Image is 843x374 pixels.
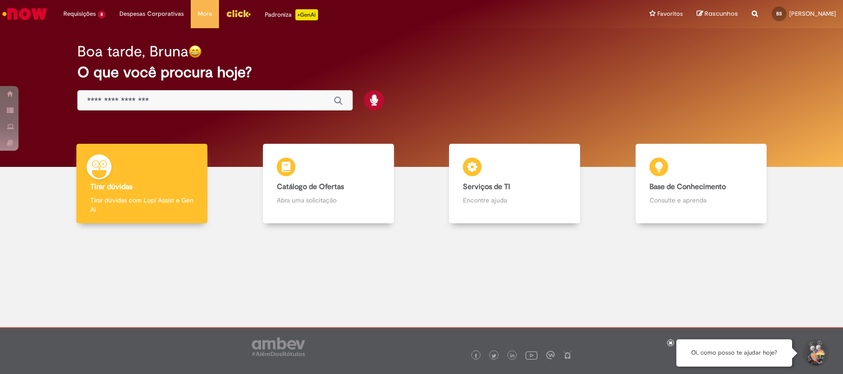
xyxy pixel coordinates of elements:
[801,339,829,367] button: Iniciar Conversa de Suporte
[608,144,794,224] a: Base de Conhecimento Consulte e aprenda
[226,6,251,20] img: click_logo_yellow_360x200.png
[277,182,344,191] b: Catálogo de Ofertas
[198,9,212,18] span: More
[463,182,510,191] b: Serviços de TI
[265,9,318,20] div: Padroniza
[776,11,782,17] span: BS
[546,351,555,359] img: logo_footer_workplace.png
[705,9,738,18] span: Rascunhos
[492,354,496,358] img: logo_footer_twitter.png
[90,196,194,214] p: Tirar dúvidas com Lupi Assist e Gen Ai
[676,339,792,367] div: Oi, como posso te ajudar hoje?
[49,144,235,224] a: Tirar dúvidas Tirar dúvidas com Lupi Assist e Gen Ai
[649,182,726,191] b: Base de Conhecimento
[277,196,380,205] p: Abra uma solicitação
[463,196,566,205] p: Encontre ajuda
[252,337,305,356] img: logo_footer_ambev_rotulo_gray.png
[295,9,318,20] p: +GenAi
[657,9,683,18] span: Favoritos
[474,354,478,358] img: logo_footer_facebook.png
[90,182,132,191] b: Tirar dúvidas
[422,144,608,224] a: Serviços de TI Encontre ajuda
[789,10,836,18] span: [PERSON_NAME]
[525,349,537,361] img: logo_footer_youtube.png
[563,351,572,359] img: logo_footer_naosei.png
[77,64,766,80] h2: O que você procura hoje?
[697,10,738,18] a: Rascunhos
[98,11,106,18] span: 8
[510,353,515,359] img: logo_footer_linkedin.png
[188,45,202,58] img: happy-face.png
[63,9,96,18] span: Requisições
[119,9,184,18] span: Despesas Corporativas
[77,43,188,60] h2: Boa tarde, Bruna
[1,5,49,23] img: ServiceNow
[649,196,753,205] p: Consulte e aprenda
[235,144,422,224] a: Catálogo de Ofertas Abra uma solicitação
